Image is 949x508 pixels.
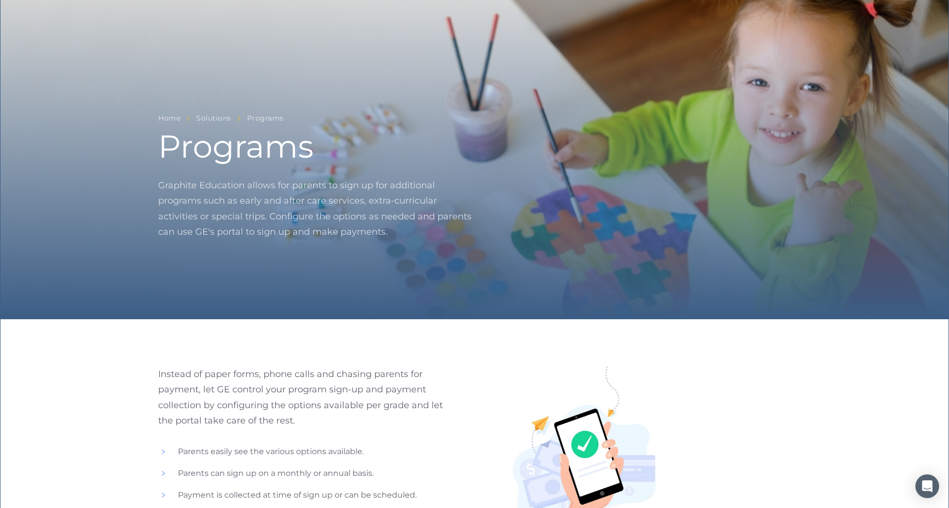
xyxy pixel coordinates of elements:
li: Parents can sign up on a monthly or annual basis. [158,466,417,480]
a: Home [158,112,180,125]
li: Parents easily see the various options available. [158,445,417,459]
a: Solutions [196,112,231,125]
h1: Programs [158,130,474,162]
a: Programs [247,112,284,125]
p: Graphite Education allows for parents to sign up for additional programs such as early and after ... [158,178,474,240]
li: Payment is collected at time of sign up or can be scheduled. [158,488,417,502]
div: Open Intercom Messenger [915,474,939,498]
p: Instead of paper forms, phone calls and chasing parents for payment, let GE control your program ... [158,367,451,429]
